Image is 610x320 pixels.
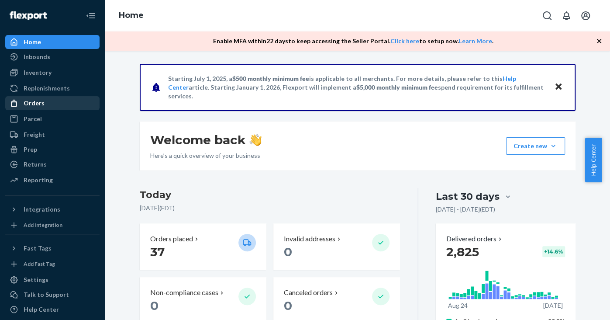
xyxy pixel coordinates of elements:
button: Open Search Box [538,7,556,24]
p: Enable MFA within 22 days to keep accessing the Seller Portal. to setup now. . [213,37,493,45]
div: Replenishments [24,84,70,93]
button: Close Navigation [82,7,100,24]
p: Canceled orders [284,288,333,298]
a: Orders [5,96,100,110]
div: Orders [24,99,45,108]
a: Add Fast Tag [5,259,100,269]
p: Aug 24 [448,301,468,310]
h3: Today [140,188,400,202]
div: Help Center [24,305,59,314]
button: Open notifications [558,7,575,24]
a: Home [119,10,144,20]
button: Open account menu [577,7,594,24]
div: Prep [24,145,37,154]
a: Help Center [5,303,100,317]
a: Inventory [5,66,100,80]
p: Invalid addresses [284,234,335,244]
button: Help Center [585,138,602,182]
a: Prep [5,143,100,157]
div: Last 30 days [436,190,500,203]
button: Delivered orders [446,234,503,244]
div: Freight [24,130,45,139]
p: Here’s a quick overview of your business [150,151,262,160]
a: Inbounds [5,50,100,64]
div: Settings [24,275,48,284]
div: Reporting [24,176,53,184]
img: hand-wave emoji [249,134,262,146]
span: $5,000 monthly minimum fee [356,83,438,91]
span: 37 [150,244,165,259]
ol: breadcrumbs [112,3,151,28]
a: Reporting [5,173,100,187]
button: Close [553,81,564,94]
p: Non-compliance cases [150,288,218,298]
div: Inbounds [24,52,50,61]
p: [DATE] ( EDT ) [140,204,400,212]
button: Fast Tags [5,241,100,255]
h1: Welcome back [150,132,262,148]
p: [DATE] - [DATE] ( EDT ) [436,205,495,214]
p: Orders placed [150,234,193,244]
div: Talk to Support [24,290,69,299]
button: Create new [506,137,565,155]
div: Fast Tags [24,244,52,253]
button: Orders placed 37 [140,223,266,270]
p: Starting July 1, 2025, a is applicable to all merchants. For more details, please refer to this a... [168,74,546,101]
img: Flexport logo [10,11,47,20]
span: 0 [284,244,292,259]
div: Add Integration [24,221,62,229]
div: Integrations [24,205,60,214]
a: Returns [5,157,100,171]
span: 2,825 [446,244,479,259]
a: Add Integration [5,220,100,230]
div: Inventory [24,68,52,77]
p: [DATE] [543,301,562,310]
span: Support [17,6,49,14]
button: Invalid addresses 0 [273,223,400,270]
div: + 14.6 % [542,246,565,257]
span: 0 [150,298,159,313]
button: Integrations [5,202,100,216]
a: Replenishments [5,81,100,95]
a: Home [5,35,100,49]
span: $500 monthly minimum fee [232,75,309,82]
div: Parcel [24,115,42,123]
div: Home [24,38,41,46]
a: Learn More [459,37,492,45]
a: Parcel [5,112,100,126]
div: Returns [24,160,47,169]
span: 0 [284,298,292,313]
a: Settings [5,273,100,287]
button: Talk to Support [5,288,100,302]
a: Click here [390,37,419,45]
div: Add Fast Tag [24,260,55,268]
a: Freight [5,128,100,142]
